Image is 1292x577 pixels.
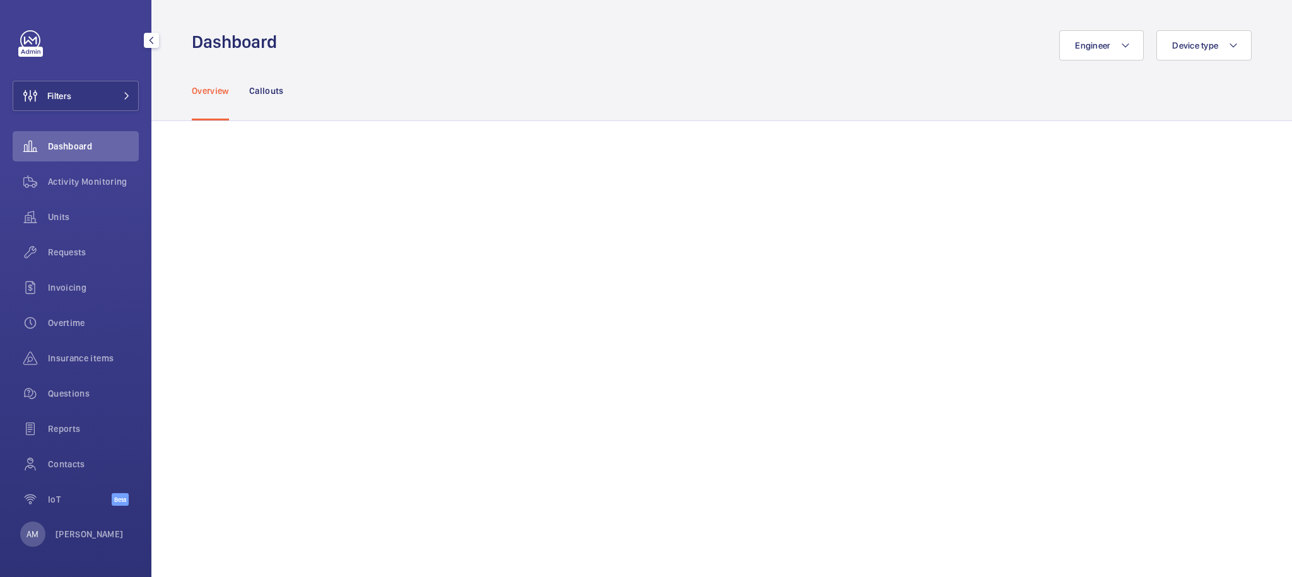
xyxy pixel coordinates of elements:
[13,81,139,111] button: Filters
[48,317,139,329] span: Overtime
[48,281,139,294] span: Invoicing
[48,352,139,364] span: Insurance items
[48,493,112,506] span: IoT
[26,528,38,540] p: AM
[1059,30,1144,61] button: Engineer
[48,458,139,470] span: Contacts
[192,30,285,54] h1: Dashboard
[1075,40,1110,50] span: Engineer
[1156,30,1252,61] button: Device type
[48,423,139,435] span: Reports
[48,140,139,153] span: Dashboard
[48,211,139,223] span: Units
[48,175,139,188] span: Activity Monitoring
[56,528,124,540] p: [PERSON_NAME]
[249,85,284,97] p: Callouts
[47,90,71,102] span: Filters
[1172,40,1218,50] span: Device type
[48,387,139,400] span: Questions
[192,85,229,97] p: Overview
[112,493,129,506] span: Beta
[48,246,139,259] span: Requests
